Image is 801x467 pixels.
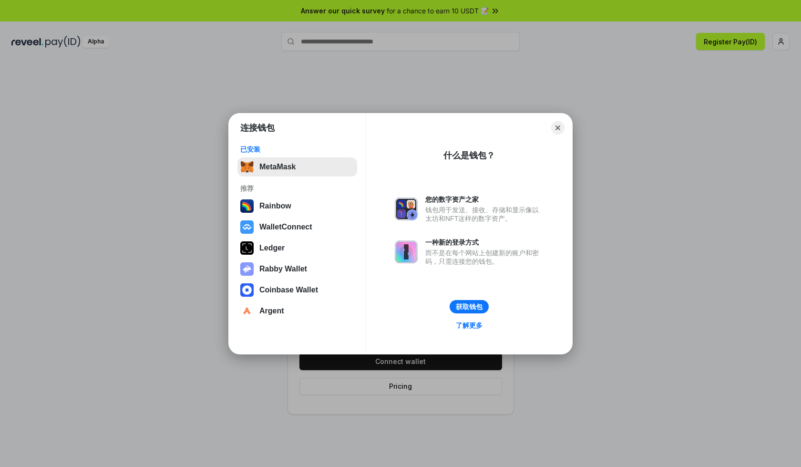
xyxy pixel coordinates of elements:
[237,218,357,237] button: WalletConnect
[551,121,565,135] button: Close
[240,241,254,255] img: svg+xml,%3Csvg%20xmlns%3D%22http%3A%2F%2Fwww.w3.org%2F2000%2Fsvg%22%20width%3D%2228%22%20height%3...
[237,239,357,258] button: Ledger
[395,197,418,220] img: svg+xml,%3Csvg%20xmlns%3D%22http%3A%2F%2Fwww.w3.org%2F2000%2Fsvg%22%20fill%3D%22none%22%20viewBox...
[240,160,254,174] img: svg+xml,%3Csvg%20fill%3D%22none%22%20height%3D%2233%22%20viewBox%3D%220%200%2035%2033%22%20width%...
[456,302,483,311] div: 获取钱包
[425,249,544,266] div: 而不是在每个网站上创建新的账户和密码，只需连接您的钱包。
[240,262,254,276] img: svg+xml,%3Csvg%20xmlns%3D%22http%3A%2F%2Fwww.w3.org%2F2000%2Fsvg%22%20fill%3D%22none%22%20viewBox...
[240,304,254,318] img: svg+xml,%3Csvg%20width%3D%2228%22%20height%3D%2228%22%20viewBox%3D%220%200%2028%2028%22%20fill%3D...
[240,283,254,297] img: svg+xml,%3Csvg%20width%3D%2228%22%20height%3D%2228%22%20viewBox%3D%220%200%2028%2028%22%20fill%3D...
[259,265,307,273] div: Rabby Wallet
[456,321,483,330] div: 了解更多
[259,286,318,294] div: Coinbase Wallet
[240,122,275,134] h1: 连接钱包
[237,259,357,279] button: Rabby Wallet
[425,238,544,247] div: 一种新的登录方式
[237,197,357,216] button: Rainbow
[259,307,284,315] div: Argent
[443,150,495,161] div: 什么是钱包？
[259,244,285,252] div: Ledger
[237,280,357,300] button: Coinbase Wallet
[259,223,312,231] div: WalletConnect
[259,202,291,210] div: Rainbow
[237,301,357,321] button: Argent
[240,220,254,234] img: svg+xml,%3Csvg%20width%3D%2228%22%20height%3D%2228%22%20viewBox%3D%220%200%2028%2028%22%20fill%3D...
[425,195,544,204] div: 您的数字资产之家
[240,199,254,213] img: svg+xml,%3Csvg%20width%3D%22120%22%20height%3D%22120%22%20viewBox%3D%220%200%20120%20120%22%20fil...
[425,206,544,223] div: 钱包用于发送、接收、存储和显示像以太坊和NFT这样的数字资产。
[240,184,354,193] div: 推荐
[395,240,418,263] img: svg+xml,%3Csvg%20xmlns%3D%22http%3A%2F%2Fwww.w3.org%2F2000%2Fsvg%22%20fill%3D%22none%22%20viewBox...
[240,145,354,154] div: 已安装
[450,300,489,313] button: 获取钱包
[450,319,488,332] a: 了解更多
[259,163,296,171] div: MetaMask
[237,157,357,176] button: MetaMask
